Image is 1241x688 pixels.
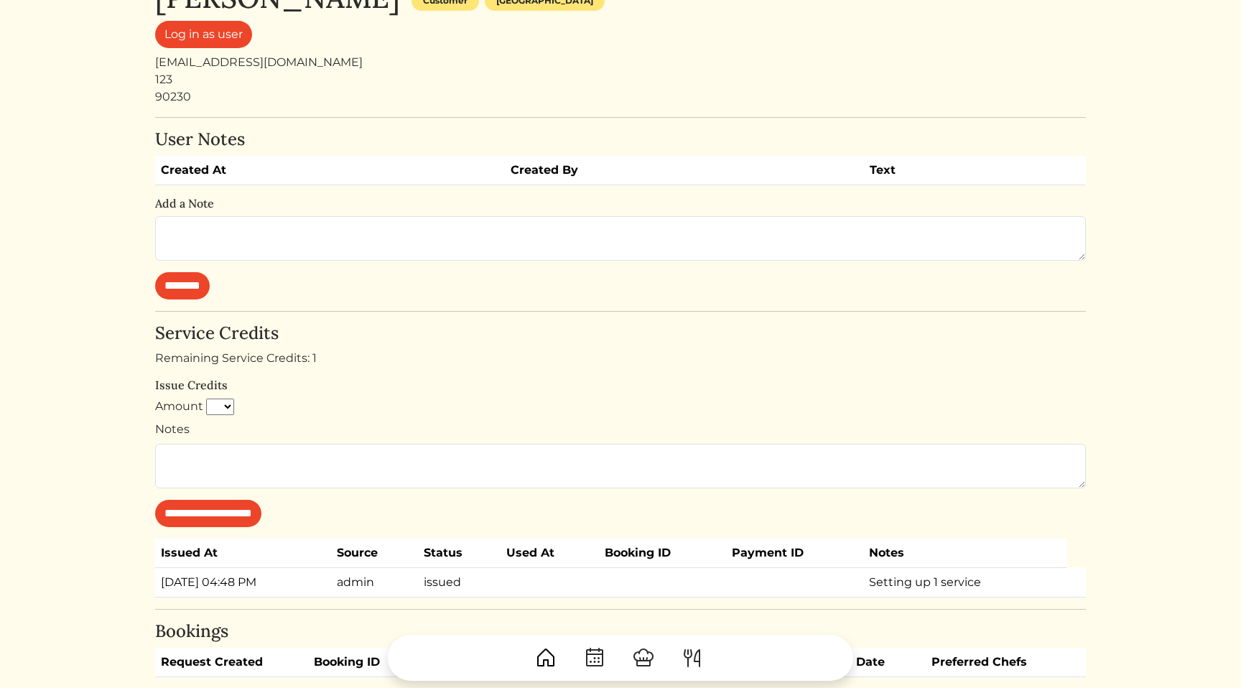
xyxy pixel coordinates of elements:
[632,646,655,669] img: ChefHat-a374fb509e4f37eb0702ca99f5f64f3b6956810f32a249b33092029f8484b388.svg
[599,539,727,568] th: Booking ID
[726,539,863,568] th: Payment ID
[583,646,606,669] img: CalendarDots-5bcf9d9080389f2a281d69619e1c85352834be518fbc73d9501aef674afc0d57.svg
[155,156,505,185] th: Created At
[418,539,501,568] th: Status
[864,156,1033,185] th: Text
[155,621,1086,642] h4: Bookings
[331,567,417,597] td: admin
[418,567,501,597] td: issued
[155,398,203,415] label: Amount
[331,539,417,568] th: Source
[155,539,331,568] th: Issued At
[155,71,1086,88] div: 123
[534,646,557,669] img: House-9bf13187bcbb5817f509fe5e7408150f90897510c4275e13d0d5fca38e0b5951.svg
[155,21,252,48] a: Log in as user
[501,539,599,568] th: Used At
[155,323,1086,344] h4: Service Credits
[155,129,1086,150] h4: User Notes
[155,378,1086,392] h6: Issue Credits
[863,567,1066,597] td: Setting up 1 service
[681,646,704,669] img: ForkKnife-55491504ffdb50bab0c1e09e7649658475375261d09fd45db06cec23bce548bf.svg
[155,421,190,438] label: Notes
[155,197,1086,210] h6: Add a Note
[155,54,1086,71] div: [EMAIL_ADDRESS][DOMAIN_NAME]
[863,539,1066,568] th: Notes
[155,567,331,597] td: [DATE] 04:48 PM
[505,156,864,185] th: Created By
[155,350,1086,367] div: Remaining Service Credits: 1
[155,88,1086,106] div: 90230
